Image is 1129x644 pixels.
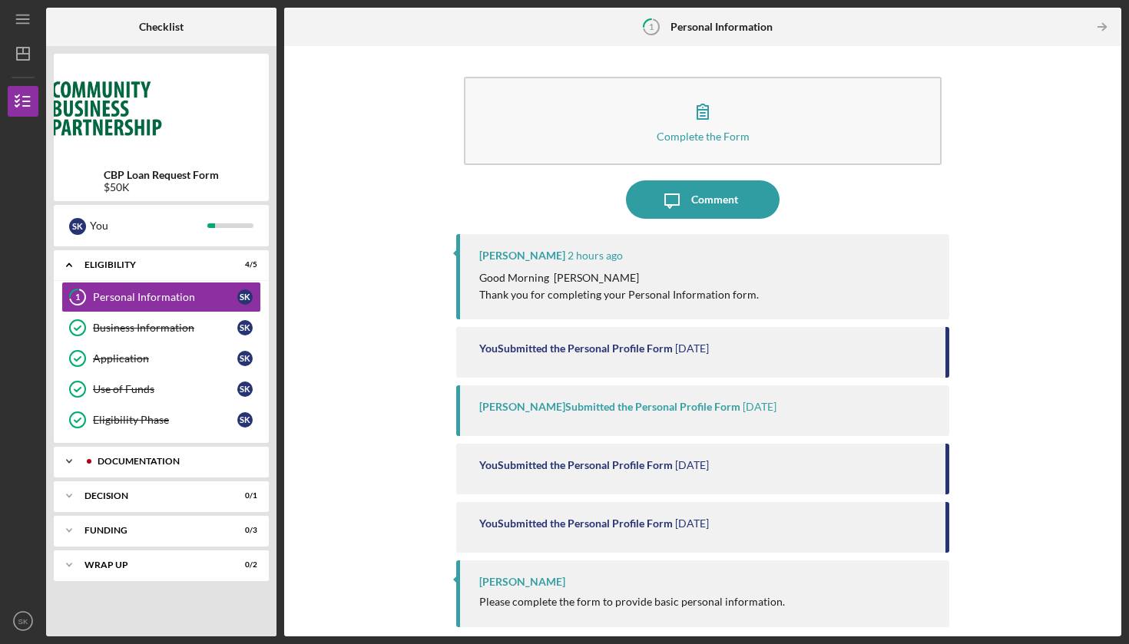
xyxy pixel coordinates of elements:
time: 2025-08-07 00:25 [675,459,709,471]
div: Complete the Form [657,130,750,142]
a: Eligibility PhaseSK [61,405,261,435]
div: Personal Information [93,291,237,303]
div: Funding [84,526,219,535]
div: You Submitted the Personal Profile Form [479,342,673,355]
div: Wrap up [84,560,219,570]
div: Comment [691,180,738,219]
button: Complete the Form [464,77,942,165]
div: You [90,213,207,239]
tspan: 1 [649,21,654,31]
text: SK [18,617,28,626]
div: [PERSON_NAME] Submitted the Personal Profile Form [479,401,740,413]
a: Business InformationSK [61,312,261,343]
time: 2025-08-08 20:46 [743,401,776,413]
div: S K [237,289,253,305]
time: 2025-08-09 00:21 [675,342,709,355]
div: Please complete the form to provide basic personal information. [479,596,785,608]
img: Product logo [54,61,269,154]
a: 1Personal InformationSK [61,282,261,312]
button: Comment [626,180,780,219]
div: S K [237,320,253,335]
tspan: 1 [75,292,80,302]
time: 2025-08-13 15:55 [568,249,623,262]
div: Application [93,352,237,365]
p: Thank you for completing your Personal Information form. [479,286,759,303]
div: You Submitted the Personal Profile Form [479,517,673,530]
div: S K [69,218,86,235]
b: Checklist [139,21,184,33]
div: S K [237,381,253,397]
div: S K [237,351,253,366]
div: Documentation [98,457,250,466]
button: SK [8,606,38,636]
div: Use of Funds [93,383,237,395]
p: Good Morning [PERSON_NAME] [479,269,759,286]
div: You Submitted the Personal Profile Form [479,459,673,471]
div: 4 / 5 [230,260,257,269]
div: $50K [104,181,219,193]
time: 2025-08-07 00:21 [675,517,709,530]
div: Eligibility [84,260,219,269]
div: 0 / 3 [230,526,257,535]
div: [PERSON_NAME] [479,576,565,588]
div: Eligibility Phase [93,414,237,426]
div: S K [237,412,253,428]
b: CBP Loan Request Form [104,169,219,181]
div: [PERSON_NAME] [479,249,565,262]
a: ApplicationSK [61,343,261,374]
b: Personal Information [670,21,773,33]
a: Use of FundsSK [61,374,261,405]
div: Decision [84,491,219,500]
div: Business Information [93,322,237,334]
div: 0 / 1 [230,491,257,500]
div: 0 / 2 [230,560,257,570]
